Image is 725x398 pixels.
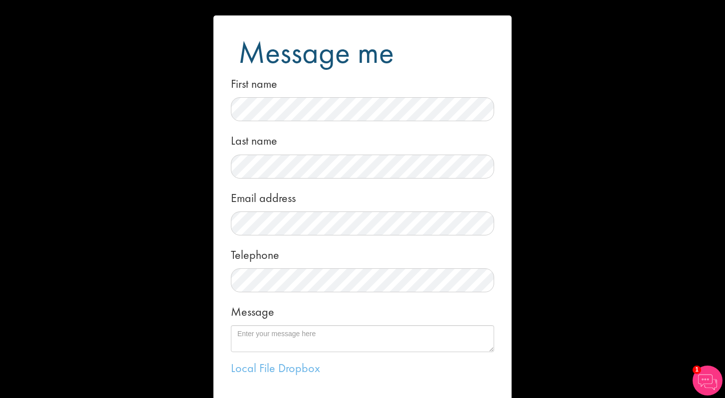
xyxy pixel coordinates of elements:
span: 1 [693,366,701,374]
label: Telephone [231,243,279,263]
label: Last name [231,129,277,149]
label: Message [231,300,274,320]
a: Local File [231,360,275,376]
img: Chatbot [693,366,723,396]
a: Dropbox [278,360,320,376]
label: Email address [231,186,296,206]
